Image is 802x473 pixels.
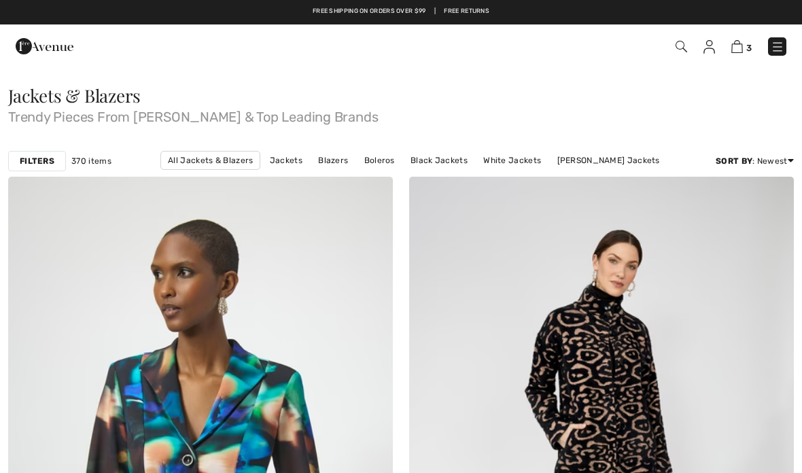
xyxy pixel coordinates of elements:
[160,151,260,170] a: All Jackets & Blazers
[676,41,687,52] img: Search
[263,152,309,169] a: Jackets
[422,170,489,188] a: Blue Jackets
[476,152,548,169] a: White Jackets
[703,40,715,54] img: My Info
[731,40,743,53] img: Shopping Bag
[551,152,667,169] a: [PERSON_NAME] Jackets
[311,152,355,169] a: Blazers
[434,7,436,16] span: |
[767,192,780,203] img: heart_black_full.svg
[16,39,73,52] a: 1ère Avenue
[16,33,73,60] img: 1ère Avenue
[716,155,794,167] div: : Newest
[716,156,752,166] strong: Sort By
[313,7,426,16] a: Free shipping on orders over $99
[20,155,54,167] strong: Filters
[338,170,420,188] a: [PERSON_NAME]
[366,192,379,203] img: heart_black_full.svg
[8,105,794,124] span: Trendy Pieces From [PERSON_NAME] & Top Leading Brands
[404,152,474,169] a: Black Jackets
[731,38,752,54] a: 3
[444,7,489,16] a: Free Returns
[771,40,784,54] img: Menu
[71,155,111,167] span: 370 items
[8,84,141,107] span: Jackets & Blazers
[746,43,752,53] span: 3
[358,152,402,169] a: Boleros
